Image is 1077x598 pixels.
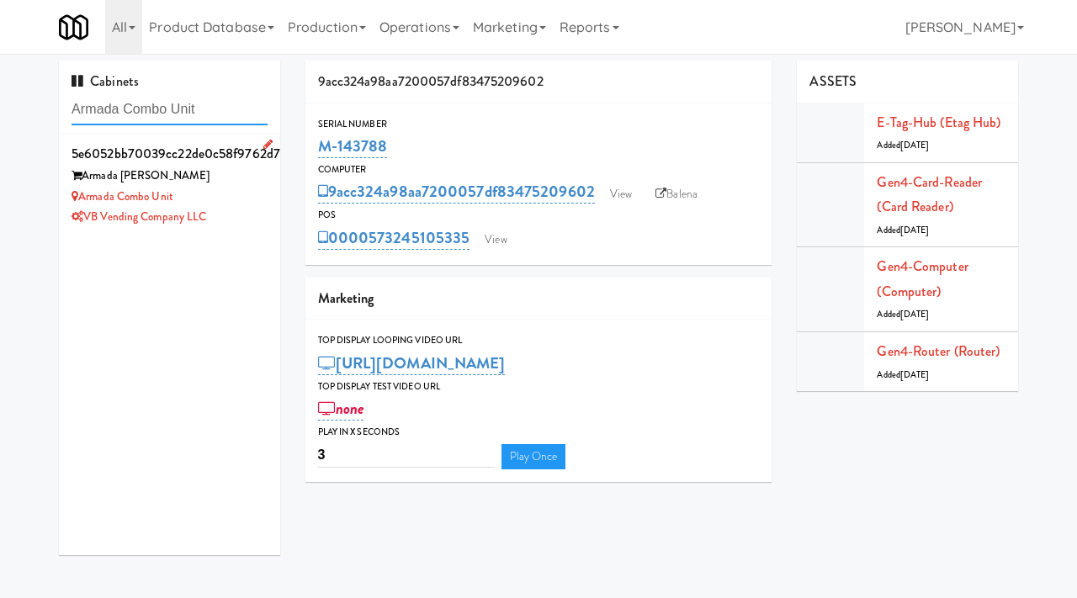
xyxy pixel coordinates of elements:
a: Play Once [501,444,566,469]
a: Gen4-router (Router) [877,341,1000,361]
a: Balena [647,182,706,207]
span: Added [877,368,929,381]
span: Added [877,224,929,236]
img: Micromart [59,13,88,42]
span: Marketing [318,288,374,308]
span: Added [877,139,929,151]
a: Armada Combo Unit [72,188,173,204]
a: View [476,227,515,252]
span: [DATE] [900,308,930,320]
span: ASSETS [809,71,857,91]
div: Top Display Test Video Url [318,378,760,395]
li: 5e6052bb70039cc22de0c58f9762d735Armada [PERSON_NAME] Armada Combo UnitVB Vending Company LLC [59,135,280,235]
span: [DATE] [900,224,930,236]
div: Play in X seconds [318,424,760,441]
div: 5e6052bb70039cc22de0c58f9762d735 [72,141,268,167]
a: M-143788 [318,135,388,158]
span: [DATE] [900,139,930,151]
div: Armada [PERSON_NAME] [72,166,268,187]
a: View [602,182,640,207]
div: Top Display Looping Video Url [318,332,760,349]
a: VB Vending Company LLC [72,209,206,225]
span: Added [877,308,929,320]
a: 0000573245105335 [318,226,470,250]
a: 9acc324a98aa7200057df83475209602 [318,180,595,204]
a: E-tag-hub (Etag Hub) [877,113,1000,132]
span: [DATE] [900,368,930,381]
a: [URL][DOMAIN_NAME] [318,352,506,375]
div: 9acc324a98aa7200057df83475209602 [305,61,772,103]
div: POS [318,207,760,224]
a: Gen4-card-reader (Card Reader) [877,172,982,217]
span: Cabinets [72,71,139,91]
a: none [318,397,364,421]
div: Computer [318,161,760,178]
input: Search cabinets [72,94,268,125]
div: Serial Number [318,116,760,133]
a: Gen4-computer (Computer) [877,257,968,301]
